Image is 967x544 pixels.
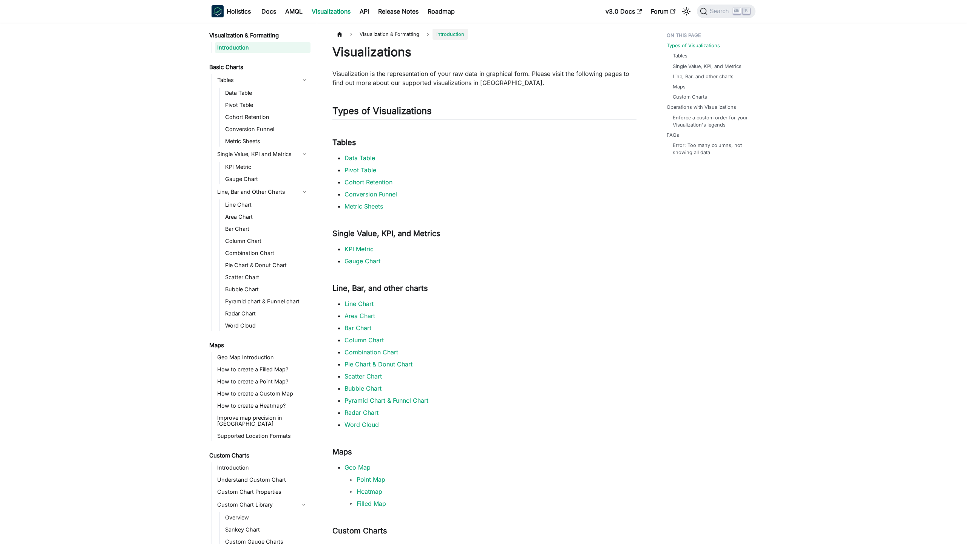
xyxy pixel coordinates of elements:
a: How to create a Point Map? [215,376,310,387]
a: Pie Chart & Donut Chart [344,360,412,368]
a: Supported Location Formats [215,431,310,441]
span: Search [707,8,734,15]
a: Area Chart [344,312,375,320]
a: Conversion Funnel [344,190,397,198]
span: Visualization & Formatting [356,29,423,40]
h3: Single Value, KPI, and Metrics [332,229,636,238]
a: Geo Map Introduction [215,352,310,363]
a: Point Map [357,476,385,483]
h3: Line, Bar, and other charts [332,284,636,293]
a: Line, Bar and Other Charts [215,186,310,198]
a: Gauge Chart [344,257,380,265]
a: Column Chart [223,236,310,246]
a: Word Cloud [344,421,379,428]
a: Line, Bar, and other charts [673,73,734,80]
a: Radar Chart [223,308,310,319]
a: Release Notes [374,5,423,17]
a: Pyramid Chart & Funnel Chart [344,397,428,404]
a: Combination Chart [344,348,398,356]
a: Single Value, KPI, and Metrics [673,63,741,70]
a: Docs [257,5,281,17]
a: Basic Charts [207,62,310,73]
a: Improve map precision in [GEOGRAPHIC_DATA] [215,413,310,429]
a: Cohort Retention [223,112,310,122]
a: Home page [332,29,347,40]
a: How to create a Custom Map [215,388,310,399]
a: Visualizations [307,5,355,17]
a: Custom Chart Properties [215,487,310,497]
a: FAQs [667,131,679,139]
a: How to create a Heatmap? [215,400,310,411]
a: KPI Metric [344,245,374,253]
nav: Breadcrumbs [332,29,636,40]
a: Heatmap [357,488,382,495]
a: Metric Sheets [344,202,383,210]
a: v3.0 Docs [601,5,646,17]
a: Introduction [215,462,310,473]
kbd: K [743,8,750,14]
button: Switch between dark and light mode (currently light mode) [680,5,692,17]
a: Radar Chart [344,409,378,416]
a: Custom Chart Library [215,499,297,511]
a: Bubble Chart [223,284,310,295]
b: Holistics [227,7,251,16]
a: Tables [673,52,687,59]
a: Tables [215,74,310,86]
a: Pyramid chart & Funnel chart [223,296,310,307]
a: Overview [223,512,310,523]
a: Custom Charts [673,93,707,100]
a: Scatter Chart [223,272,310,283]
a: HolisticsHolistics [212,5,251,17]
h3: Tables [332,138,636,147]
a: Data Table [344,154,375,162]
button: Collapse sidebar category 'Custom Chart Library' [297,499,310,511]
a: API [355,5,374,17]
a: Introduction [215,42,310,53]
a: Error: Too many columns, not showing all data [673,142,748,156]
h3: Custom Charts [332,526,636,536]
a: Filled Map [357,500,386,507]
a: Bar Chart [223,224,310,234]
a: Area Chart [223,212,310,222]
button: Search (Ctrl+K) [697,5,755,18]
a: Line Chart [223,199,310,210]
a: Conversion Funnel [223,124,310,134]
a: Pivot Table [223,100,310,110]
a: Forum [646,5,680,17]
a: Bubble Chart [344,385,382,392]
a: Metric Sheets [223,136,310,147]
a: Understand Custom Chart [215,474,310,485]
a: Types of Visualizations [667,42,720,49]
a: Geo Map [344,464,371,471]
a: Line Chart [344,300,374,308]
nav: Docs sidebar [204,23,317,544]
a: Visualization & Formatting [207,30,310,41]
img: Holistics [212,5,224,17]
a: Sankey Chart [223,524,310,535]
a: Single Value, KPI and Metrics [215,148,310,160]
a: Scatter Chart [344,372,382,380]
a: KPI Metric [223,162,310,172]
a: Bar Chart [344,324,371,332]
p: Visualization is the representation of your raw data in graphical form. Please visit the followin... [332,69,636,87]
a: Data Table [223,88,310,98]
a: Gauge Chart [223,174,310,184]
a: Roadmap [423,5,459,17]
a: Pivot Table [344,166,376,174]
a: Pie Chart & Donut Chart [223,260,310,270]
a: Maps [207,340,310,351]
a: Operations with Visualizations [667,104,736,111]
h1: Visualizations [332,45,636,60]
a: Custom Charts [207,450,310,461]
a: Word Cloud [223,320,310,331]
a: AMQL [281,5,307,17]
span: Introduction [433,29,468,40]
a: Enforce a custom order for your Visualization's legends [673,114,748,128]
a: Combination Chart [223,248,310,258]
a: How to create a Filled Map? [215,364,310,375]
a: Maps [673,83,686,90]
a: Cohort Retention [344,178,392,186]
h3: Maps [332,447,636,457]
h2: Types of Visualizations [332,105,636,120]
a: Column Chart [344,336,384,344]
